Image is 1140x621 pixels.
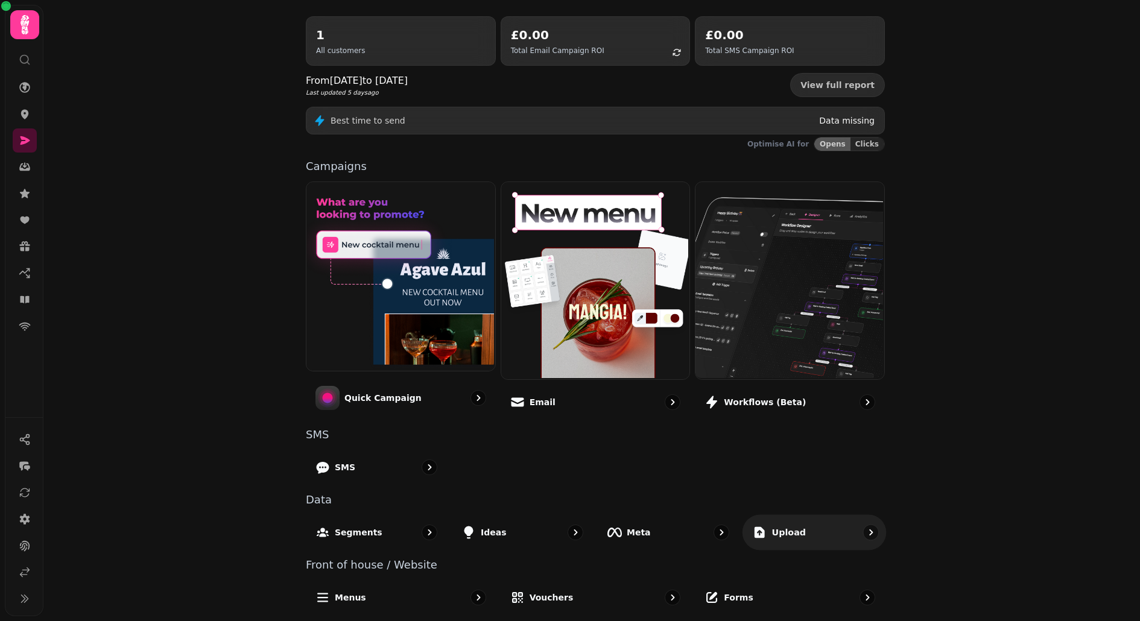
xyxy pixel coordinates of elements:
img: Email [500,181,689,378]
svg: go to [861,591,873,604]
p: SMS [335,461,355,473]
svg: go to [569,526,581,538]
img: Quick Campaign [305,181,494,370]
button: Clicks [850,137,884,151]
a: EmailEmail [501,181,691,420]
p: Menus [335,591,366,604]
p: Front of house / Website [306,560,885,570]
a: Quick CampaignQuick Campaign [306,181,496,420]
svg: go to [861,396,873,408]
a: Meta [598,515,739,550]
img: Workflows (beta) [694,181,883,378]
a: Segments [306,515,447,550]
p: From [DATE] to [DATE] [306,74,408,88]
p: SMS [306,429,885,440]
h2: 1 [316,27,365,43]
a: Workflows (beta)Workflows (beta) [695,181,885,420]
h2: £0.00 [705,27,794,43]
span: Opens [820,140,846,148]
svg: go to [472,591,484,604]
p: Campaigns [306,161,885,172]
span: Clicks [855,140,879,148]
p: Total SMS Campaign ROI [705,46,794,55]
a: Ideas [452,515,593,550]
p: Workflows (beta) [724,396,806,408]
p: All customers [316,46,365,55]
a: Vouchers [501,580,691,615]
svg: go to [667,591,679,604]
button: refresh [667,42,687,63]
p: Meta [627,526,651,538]
p: Data [306,494,885,505]
h2: £0.00 [511,27,604,43]
p: Last updated 5 days ago [306,88,408,97]
p: Forms [724,591,753,604]
a: View full report [790,73,885,97]
p: Total Email Campaign ROI [511,46,604,55]
p: Quick Campaign [344,392,422,404]
p: Best time to send [331,115,405,127]
button: Opens [814,137,850,151]
a: Upload [743,514,887,550]
p: Ideas [481,526,507,538]
a: Forms [695,580,885,615]
p: Optimise AI for [747,139,809,149]
a: Menus [306,580,496,615]
svg: go to [423,526,435,538]
svg: go to [423,461,435,473]
svg: go to [667,396,679,408]
p: Segments [335,526,382,538]
svg: go to [472,392,484,404]
svg: go to [715,526,727,538]
p: Vouchers [530,591,574,604]
p: Data missing [819,115,875,127]
svg: go to [865,526,877,538]
p: Upload [772,526,806,538]
a: SMS [306,450,447,485]
p: Email [530,396,556,408]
